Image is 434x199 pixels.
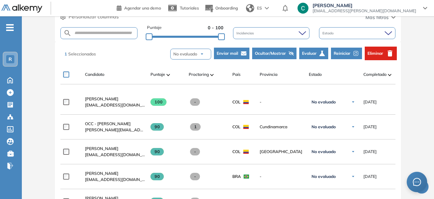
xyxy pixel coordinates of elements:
[319,27,395,39] div: Estado
[313,8,416,14] span: [EMAIL_ADDRESS][PERSON_NAME][DOMAIN_NAME]
[243,100,249,104] img: COL
[69,13,119,20] span: Personalizar columnas
[217,50,238,56] span: Enviar mail
[322,31,335,36] span: Estado
[257,5,262,11] span: ES
[312,99,336,105] span: No evaluado
[85,146,118,151] span: [PERSON_NAME]
[312,174,336,179] span: No evaluado
[312,149,336,154] span: No evaluado
[215,5,238,11] span: Onboarding
[363,173,377,180] span: [DATE]
[190,148,200,155] span: -
[117,3,161,12] a: Agendar una demo
[189,71,209,78] span: Proctoring
[208,24,223,31] span: 0 - 100
[85,127,145,133] span: [PERSON_NAME][EMAIL_ADDRESS][PERSON_NAME][DOMAIN_NAME]
[85,121,145,127] a: OCC - [PERSON_NAME]
[313,3,416,8] span: [PERSON_NAME]
[63,29,72,37] img: SEARCH_ALT
[363,71,387,78] span: Completado
[85,96,145,102] a: [PERSON_NAME]
[252,48,296,59] button: Ocultar/Mostrar
[85,170,145,177] a: [PERSON_NAME]
[85,121,131,126] span: OCC - [PERSON_NAME]
[363,124,377,130] span: [DATE]
[312,124,336,130] span: No evaluado
[260,71,277,78] span: Provincia
[85,146,145,152] a: [PERSON_NAME]
[265,7,269,10] img: arrow
[246,4,254,12] img: world
[388,74,391,76] img: [missing "en.ARROW_ALT" translation]
[232,173,241,180] span: BRA
[302,50,317,56] span: Evaluar
[351,100,355,104] img: Ícono de flecha
[365,14,389,21] span: Más filtros
[244,175,249,179] img: BRA
[150,123,164,131] span: 90
[1,4,42,13] img: Logo
[200,52,204,56] img: arrow
[150,148,164,155] span: 90
[334,50,350,56] span: Reiniciar
[68,51,96,56] span: Seleccionados
[190,173,200,180] span: -
[150,173,164,180] span: 90
[351,125,355,129] img: Ícono de flecha
[180,5,199,11] span: Tutoriales
[190,98,200,106] span: -
[232,124,241,130] span: COL
[124,5,161,11] span: Agendar una demo
[150,98,167,106] span: 100
[85,71,104,78] span: Candidato
[167,74,170,76] img: [missing "en.ARROW_ALT" translation]
[255,50,286,56] span: Ocultar/Mostrar
[85,171,118,176] span: [PERSON_NAME]
[204,1,238,16] button: Onboarding
[85,102,145,108] span: [EMAIL_ADDRESS][DOMAIN_NAME]
[232,71,241,78] span: País
[260,173,303,180] span: -
[260,99,303,105] span: -
[85,152,145,158] span: [EMAIL_ADDRESS][DOMAIN_NAME]
[232,99,241,105] span: COL
[351,150,355,154] img: Ícono de flecha
[365,14,395,21] button: Más filtros
[299,48,328,59] button: Evaluar
[85,177,145,183] span: [EMAIL_ADDRESS][DOMAIN_NAME]
[367,50,383,56] span: Eliminar
[60,13,119,20] button: Personalizar columnas
[214,48,249,59] button: Enviar mail
[309,71,322,78] span: Estado
[331,48,362,59] button: Reiniciar
[260,124,303,130] span: Cundinamarca
[64,51,67,56] span: 1
[236,31,255,36] span: Incidencias
[6,27,14,28] i: -
[232,149,241,155] span: COL
[243,125,249,129] img: COL
[147,24,162,31] span: Puntaje
[351,175,355,179] img: Ícono de flecha
[210,74,214,76] img: [missing "en.ARROW_ALT" translation]
[243,150,249,154] img: COL
[233,27,309,39] div: Incidencias
[363,99,377,105] span: [DATE]
[190,123,201,131] span: 1
[413,178,421,186] span: message
[85,96,118,101] span: [PERSON_NAME]
[173,51,197,57] span: No evaluado
[260,149,303,155] span: [GEOGRAPHIC_DATA]
[363,149,377,155] span: [DATE]
[9,56,12,62] span: R
[150,71,165,78] span: Puntaje
[365,47,397,60] button: Eliminar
